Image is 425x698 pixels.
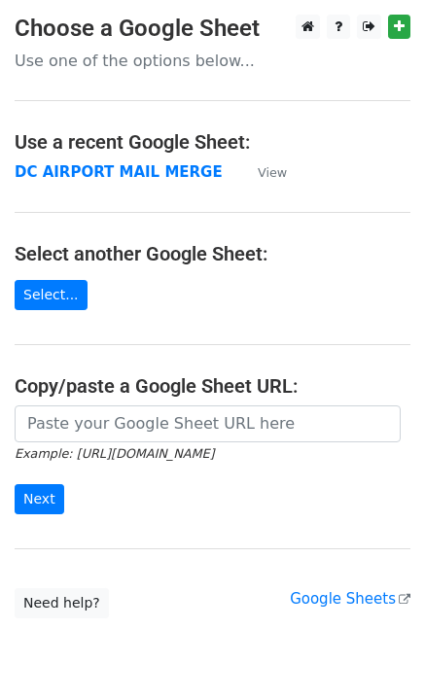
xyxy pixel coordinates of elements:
a: DC AIRPORT MAIL MERGE [15,163,223,181]
a: Select... [15,280,88,310]
small: Example: [URL][DOMAIN_NAME] [15,446,214,461]
a: Need help? [15,588,109,618]
input: Next [15,484,64,514]
h4: Copy/paste a Google Sheet URL: [15,374,410,398]
p: Use one of the options below... [15,51,410,71]
a: View [238,163,287,181]
h4: Select another Google Sheet: [15,242,410,265]
h3: Choose a Google Sheet [15,15,410,43]
h4: Use a recent Google Sheet: [15,130,410,154]
a: Google Sheets [290,590,410,608]
small: View [258,165,287,180]
input: Paste your Google Sheet URL here [15,405,401,442]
